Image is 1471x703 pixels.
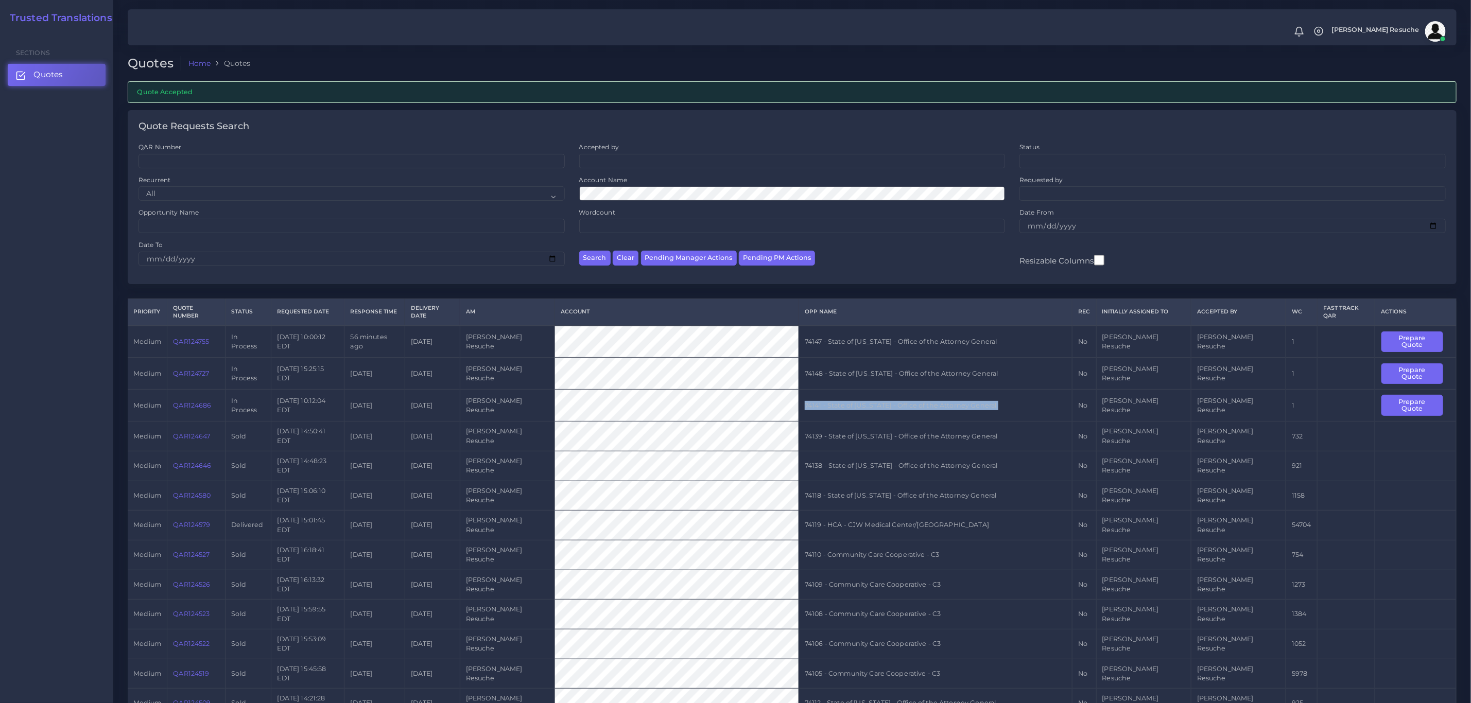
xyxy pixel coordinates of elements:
[799,451,1072,481] td: 74138 - State of [US_STATE] - Office of the Attorney General
[405,629,460,659] td: [DATE]
[460,451,555,481] td: [PERSON_NAME] Resuche
[1286,298,1318,325] th: WC
[226,570,271,600] td: Sold
[1072,451,1096,481] td: No
[1072,358,1096,390] td: No
[1072,629,1096,659] td: No
[1286,540,1318,570] td: 754
[1096,481,1191,511] td: [PERSON_NAME] Resuche
[1096,358,1191,390] td: [PERSON_NAME] Resuche
[405,421,460,451] td: [DATE]
[173,462,211,469] a: QAR124646
[1019,143,1040,151] label: Status
[799,540,1072,570] td: 74110 - Community Care Cooperative - C3
[1096,421,1191,451] td: [PERSON_NAME] Resuche
[133,551,161,558] span: medium
[1318,298,1375,325] th: Fast Track QAR
[1019,208,1054,217] label: Date From
[173,610,210,618] a: QAR124523
[405,540,460,570] td: [DATE]
[1191,298,1286,325] th: Accepted by
[344,629,405,659] td: [DATE]
[133,432,161,440] span: medium
[344,511,405,540] td: [DATE]
[460,540,555,570] td: [PERSON_NAME] Resuche
[133,640,161,647] span: medium
[579,175,628,184] label: Account Name
[133,462,161,469] span: medium
[344,600,405,629] td: [DATE]
[1191,540,1286,570] td: [PERSON_NAME] Resuche
[226,421,271,451] td: Sold
[460,659,555,689] td: [PERSON_NAME] Resuche
[173,491,211,499] a: QAR124580
[128,56,181,71] h2: Quotes
[460,421,555,451] td: [PERSON_NAME] Resuche
[1425,21,1446,42] img: avatar
[799,390,1072,421] td: 74141 - State of [US_STATE] - Office of the Attorney General
[271,358,344,390] td: [DATE] 15:25:15 EDT
[1191,629,1286,659] td: [PERSON_NAME] Resuche
[1096,659,1191,689] td: [PERSON_NAME] Resuche
[3,12,112,24] a: Trusted Translations
[460,600,555,629] td: [PERSON_NAME] Resuche
[579,251,611,266] button: Search
[344,421,405,451] td: [DATE]
[1286,659,1318,689] td: 5978
[173,401,211,409] a: QAR124686
[579,143,619,151] label: Accepted by
[799,298,1072,325] th: Opp Name
[1096,629,1191,659] td: [PERSON_NAME] Resuche
[139,143,181,151] label: QAR Number
[739,251,815,266] button: Pending PM Actions
[1286,511,1318,540] td: 54704
[799,358,1072,390] td: 74148 - State of [US_STATE] - Office of the Attorney General
[1286,390,1318,421] td: 1
[405,511,460,540] td: [DATE]
[1286,421,1318,451] td: 732
[1375,298,1457,325] th: Actions
[1094,254,1104,267] input: Resizable Columns
[133,338,161,345] span: medium
[1381,401,1450,409] a: Prepare Quote
[1019,175,1063,184] label: Requested by
[1072,600,1096,629] td: No
[344,659,405,689] td: [DATE]
[460,326,555,358] td: [PERSON_NAME] Resuche
[173,581,210,588] a: QAR124526
[460,570,555,600] td: [PERSON_NAME] Resuche
[1191,390,1286,421] td: [PERSON_NAME] Resuche
[344,390,405,421] td: [DATE]
[271,451,344,481] td: [DATE] 14:48:23 EDT
[128,81,1457,102] div: Quote Accepted
[133,610,161,618] span: medium
[799,326,1072,358] td: 74147 - State of [US_STATE] - Office of the Attorney General
[226,629,271,659] td: Sold
[405,390,460,421] td: [DATE]
[344,451,405,481] td: [DATE]
[460,390,555,421] td: [PERSON_NAME] Resuche
[226,481,271,511] td: Sold
[1381,331,1443,353] button: Prepare Quote
[1072,390,1096,421] td: No
[1019,254,1104,267] label: Resizable Columns
[579,208,615,217] label: Wordcount
[139,121,249,132] h4: Quote Requests Search
[271,326,344,358] td: [DATE] 10:00:12 EDT
[226,540,271,570] td: Sold
[1381,363,1443,384] button: Prepare Quote
[226,600,271,629] td: Sold
[405,600,460,629] td: [DATE]
[1191,570,1286,600] td: [PERSON_NAME] Resuche
[1286,481,1318,511] td: 1158
[1096,298,1191,325] th: Initially Assigned to
[226,326,271,358] td: In Process
[799,600,1072,629] td: 74108 - Community Care Cooperative - C3
[271,390,344,421] td: [DATE] 10:12:04 EDT
[1072,298,1096,325] th: REC
[271,540,344,570] td: [DATE] 16:18:41 EDT
[133,521,161,529] span: medium
[271,570,344,600] td: [DATE] 16:13:32 EDT
[226,358,271,390] td: In Process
